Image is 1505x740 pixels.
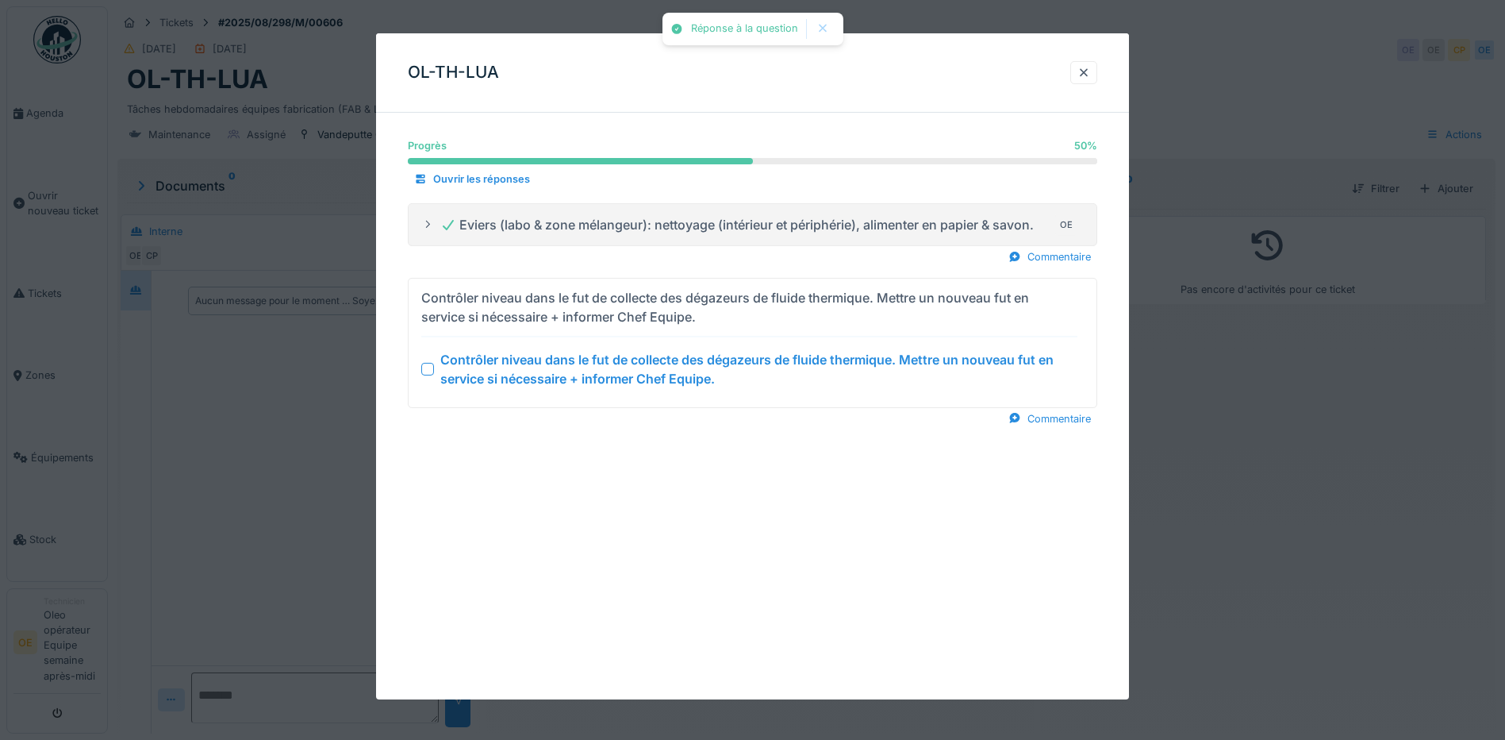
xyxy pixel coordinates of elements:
[1002,246,1097,268] div: Commentaire
[415,210,1090,240] summary: Eviers (labo & zone mélangeur): nettoyage (intérieur et périphérie), alimenter en papier & savon.OE
[440,349,1077,387] div: Contrôler niveau dans le fut de collecte des dégazeurs de fluide thermique. Mettre un nouveau fut...
[1055,214,1077,236] div: OE
[415,284,1090,400] summary: Contrôler niveau dans le fut de collecte des dégazeurs de fluide thermique. Mettre un nouveau fut...
[691,22,798,36] div: Réponse à la question
[408,138,447,153] div: Progrès
[408,168,536,190] div: Ouvrir les réponses
[1074,138,1097,153] div: 50 %
[421,287,1071,326] div: Contrôler niveau dans le fut de collecte des dégazeurs de fluide thermique. Mettre un nouveau fut...
[408,63,499,83] h3: OL-TH-LUA
[1002,407,1097,429] div: Commentaire
[440,215,1034,234] div: Eviers (labo & zone mélangeur): nettoyage (intérieur et périphérie), alimenter en papier & savon.
[408,158,1097,164] progress: 50 %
